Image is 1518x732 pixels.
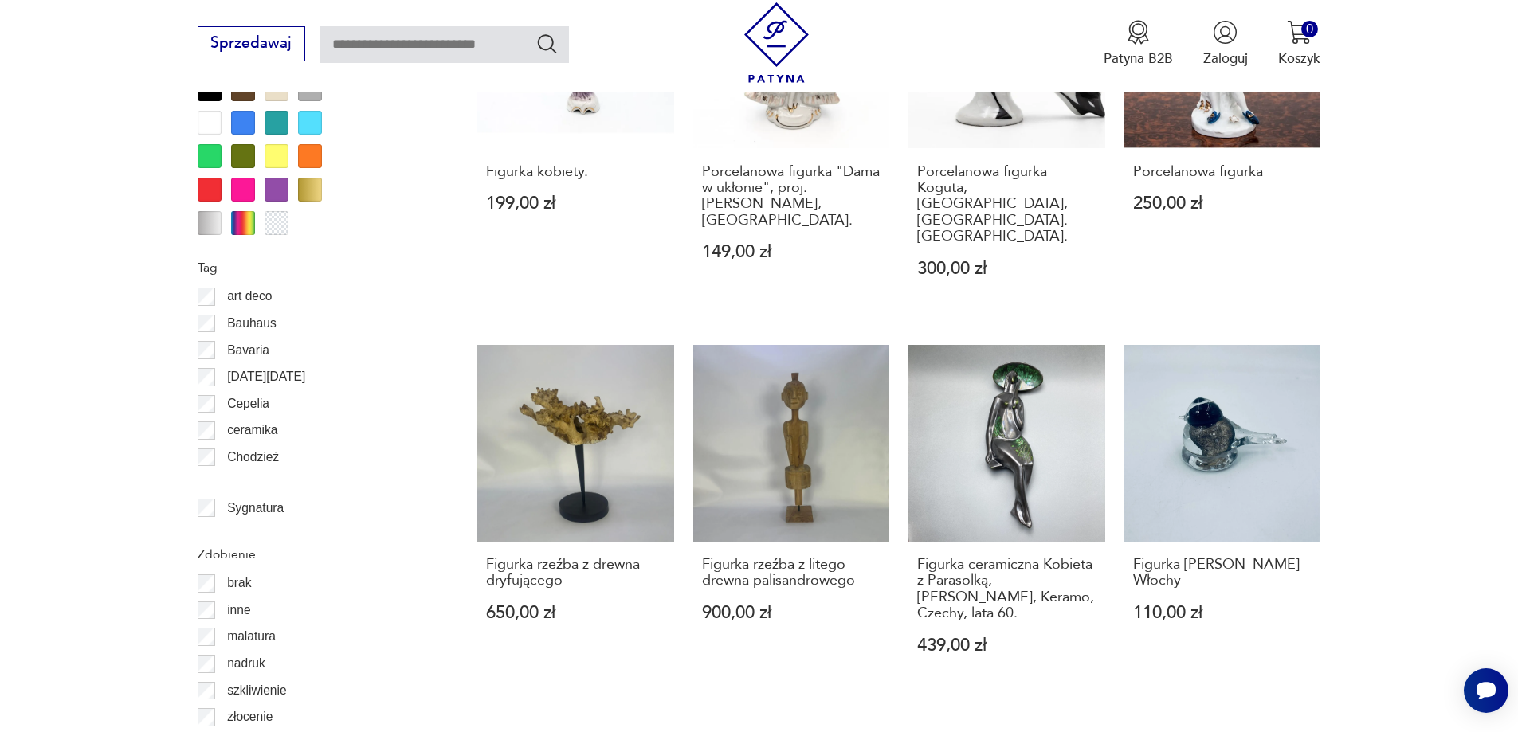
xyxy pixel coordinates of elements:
p: Sygnatura [227,498,284,519]
h3: Figurka rzeźba z litego drewna palisandrowego [702,557,881,589]
p: 250,00 zł [1133,195,1312,212]
a: Ikona medaluPatyna B2B [1104,20,1173,68]
p: Zdobienie [198,544,432,565]
p: szkliwienie [227,680,287,701]
p: ceramika [227,420,277,440]
p: Cepelia [227,393,269,414]
a: Sprzedawaj [198,38,305,51]
img: Patyna - sklep z meblami i dekoracjami vintage [736,2,817,83]
h3: Figurka kobiety. [486,164,665,180]
p: Koszyk [1278,49,1320,68]
p: Bavaria [227,340,269,361]
p: 650,00 zł [486,605,665,621]
button: Szukaj [535,32,559,55]
p: 900,00 zł [702,605,881,621]
p: złocenie [227,707,273,727]
p: 199,00 zł [486,195,665,212]
p: 439,00 zł [917,637,1096,654]
img: Ikona koszyka [1287,20,1312,45]
p: Zaloguj [1203,49,1248,68]
h3: Porcelanowa figurka "Dama w ukłonie", proj. [PERSON_NAME], [GEOGRAPHIC_DATA]. [702,164,881,229]
p: 149,00 zł [702,244,881,260]
p: 300,00 zł [917,260,1096,277]
button: 0Koszyk [1278,20,1320,68]
button: Sprzedawaj [198,26,305,61]
h3: Figurka ceramiczna Kobieta z Parasolką, [PERSON_NAME], Keramo, Czechy, lata 60. [917,557,1096,622]
p: Patyna B2B [1104,49,1173,68]
button: Zaloguj [1203,20,1248,68]
iframe: Smartsupp widget button [1464,668,1508,713]
img: Ikona medalu [1126,20,1151,45]
p: 110,00 zł [1133,605,1312,621]
p: Chodzież [227,447,279,468]
p: Tag [198,257,432,278]
p: Ćmielów [227,473,275,494]
a: Figurka rzeźba z litego drewna palisandrowegoFigurka rzeźba z litego drewna palisandrowego900,00 zł [693,345,890,691]
div: 0 [1301,21,1318,37]
img: Ikonka użytkownika [1213,20,1238,45]
p: malatura [227,626,276,647]
p: [DATE][DATE] [227,366,305,387]
h3: Porcelanowa figurka Koguta, [GEOGRAPHIC_DATA], [GEOGRAPHIC_DATA]. [GEOGRAPHIC_DATA]. [917,164,1096,245]
p: art deco [227,286,272,307]
p: inne [227,600,250,620]
a: Figurka rzeźba z drewna dryfującegoFigurka rzeźba z drewna dryfującego650,00 zł [477,345,674,691]
p: brak [227,573,251,593]
a: Figurka ceramiczna Kobieta z Parasolką, Jitka Forejtova, Keramo, Czechy, lata 60.Figurka ceramicz... [908,345,1105,691]
p: nadruk [227,653,265,674]
button: Patyna B2B [1104,20,1173,68]
h3: Figurka rzeźba z drewna dryfującego [486,557,665,589]
h3: Porcelanowa figurka [1133,164,1312,180]
h3: Figurka [PERSON_NAME] Włochy [1133,557,1312,589]
a: Figurka ptaszek Murano WłochyFigurka [PERSON_NAME] Włochy110,00 zł [1124,345,1321,691]
p: Bauhaus [227,313,277,334]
